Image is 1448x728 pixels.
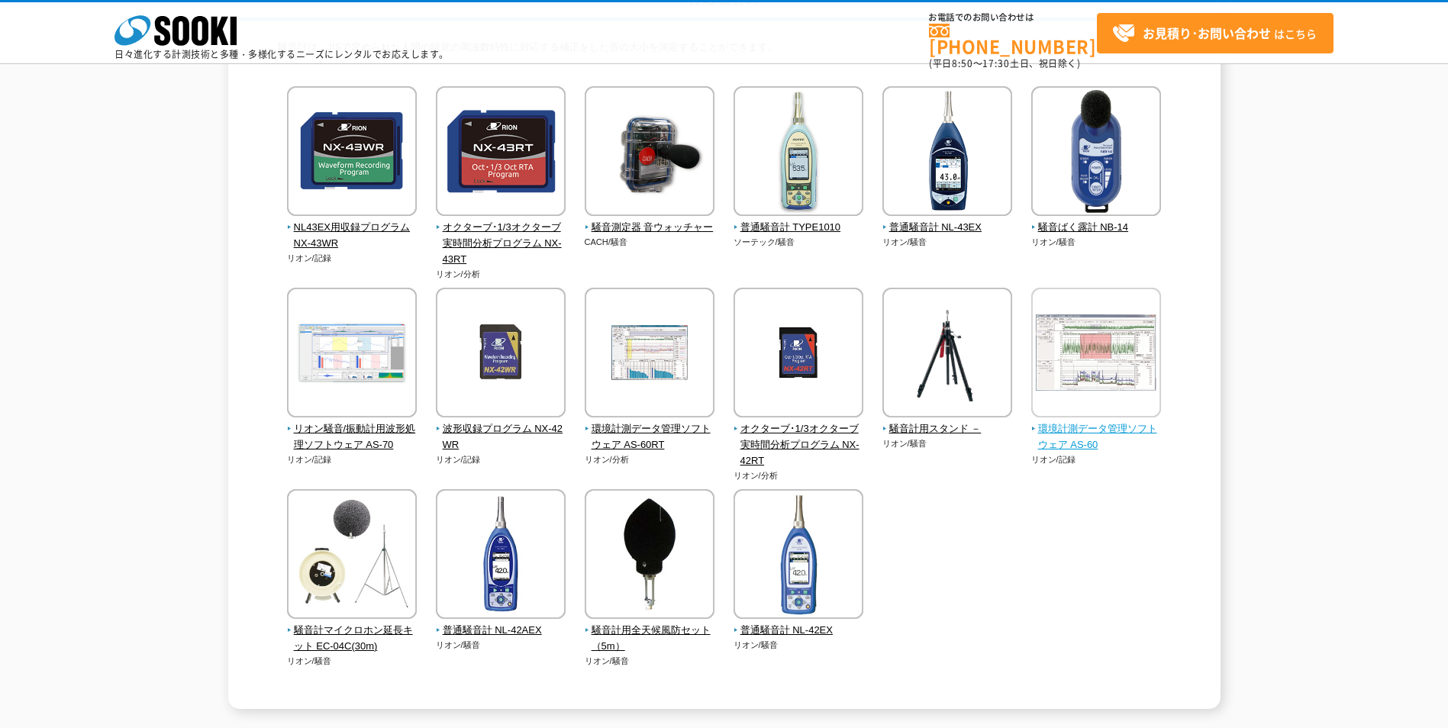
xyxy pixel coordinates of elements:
p: リオン/記録 [287,252,418,265]
span: 騒音計用全天候風防セット （5m） [585,623,715,655]
span: リオン騒音/振動計用波形処理ソフトウェア AS-70 [287,421,418,453]
a: 普通騒音計 TYPE1010 [734,205,864,236]
img: 騒音計用スタンド － [882,288,1012,421]
a: 騒音測定器 音ウォッチャー [585,205,715,236]
img: オクターブ･1/3オクターブ実時間分析プログラム NX-43RT [436,86,566,220]
span: お電話でのお問い合わせは [929,13,1097,22]
span: はこちら [1112,22,1317,45]
a: NL43EX用収録プログラム NX-43WR [287,205,418,251]
p: リオン/記録 [1031,453,1162,466]
a: [PHONE_NUMBER] [929,24,1097,55]
span: オクターブ･1/3オクターブ実時間分析プログラム NX-43RT [436,220,566,267]
span: 騒音測定器 音ウォッチャー [585,220,715,236]
p: ソーテック/騒音 [734,236,864,249]
p: リオン/騒音 [734,639,864,652]
span: (平日 ～ 土日、祝日除く) [929,56,1080,70]
p: リオン/記録 [287,453,418,466]
a: 騒音ばく露計 NB-14 [1031,205,1162,236]
p: リオン/騒音 [882,437,1013,450]
p: リオン/分析 [734,469,864,482]
a: 波形収録プログラム NX-42WR [436,407,566,453]
img: 騒音ばく露計 NB-14 [1031,86,1161,220]
a: お見積り･お問い合わせはこちら [1097,13,1334,53]
img: 普通騒音計 TYPE1010 [734,86,863,220]
a: 環境計測データ管理ソフトウェア AS-60 [1031,407,1162,453]
p: 日々進化する計測技術と多種・多様化するニーズにレンタルでお応えします。 [114,50,449,59]
p: リオン/騒音 [882,236,1013,249]
span: 環境計測データ管理ソフトウェア AS-60 [1031,421,1162,453]
span: 8:50 [952,56,973,70]
p: リオン/騒音 [585,655,715,668]
a: 普通騒音計 NL-43EX [882,205,1013,236]
img: 波形収録プログラム NX-42WR [436,288,566,421]
p: リオン/記録 [436,453,566,466]
img: リオン騒音/振動計用波形処理ソフトウェア AS-70 [287,288,417,421]
span: 17:30 [982,56,1010,70]
a: 普通騒音計 NL-42AEX [436,608,566,639]
p: リオン/騒音 [287,655,418,668]
a: 騒音計用全天候風防セット （5m） [585,608,715,654]
a: 騒音計用スタンド － [882,407,1013,437]
span: 環境計測データ管理ソフトウェア AS-60RT [585,421,715,453]
img: 環境計測データ管理ソフトウェア AS-60 [1031,288,1161,421]
span: 騒音計用スタンド － [882,421,1013,437]
a: 騒音計マイクロホン延長キット EC-04C(30m) [287,608,418,654]
img: 騒音計マイクロホン延長キット EC-04C(30m) [287,489,417,623]
span: 騒音ばく露計 NB-14 [1031,220,1162,236]
img: 騒音計用全天候風防セット （5m） [585,489,714,623]
img: 普通騒音計 NL-43EX [882,86,1012,220]
span: 普通騒音計 TYPE1010 [734,220,864,236]
span: 普通騒音計 NL-43EX [882,220,1013,236]
span: 波形収録プログラム NX-42WR [436,421,566,453]
p: CACH/騒音 [585,236,715,249]
strong: お見積り･お問い合わせ [1143,24,1271,42]
a: オクターブ･1/3オクターブ実時間分析プログラム NX-43RT [436,205,566,267]
a: 環境計測データ管理ソフトウェア AS-60RT [585,407,715,453]
span: 騒音計マイクロホン延長キット EC-04C(30m) [287,623,418,655]
img: 普通騒音計 NL-42EX [734,489,863,623]
img: 騒音測定器 音ウォッチャー [585,86,714,220]
img: オクターブ･1/3オクターブ実時間分析プログラム NX-42RT [734,288,863,421]
a: 普通騒音計 NL-42EX [734,608,864,639]
p: リオン/騒音 [436,639,566,652]
a: リオン騒音/振動計用波形処理ソフトウェア AS-70 [287,407,418,453]
p: リオン/分析 [436,268,566,281]
img: NL43EX用収録プログラム NX-43WR [287,86,417,220]
span: オクターブ･1/3オクターブ実時間分析プログラム NX-42RT [734,421,864,469]
img: 普通騒音計 NL-42AEX [436,489,566,623]
a: オクターブ･1/3オクターブ実時間分析プログラム NX-42RT [734,407,864,469]
p: リオン/騒音 [1031,236,1162,249]
span: 普通騒音計 NL-42AEX [436,623,566,639]
span: 普通騒音計 NL-42EX [734,623,864,639]
span: NL43EX用収録プログラム NX-43WR [287,220,418,252]
img: 環境計測データ管理ソフトウェア AS-60RT [585,288,714,421]
p: リオン/分析 [585,453,715,466]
